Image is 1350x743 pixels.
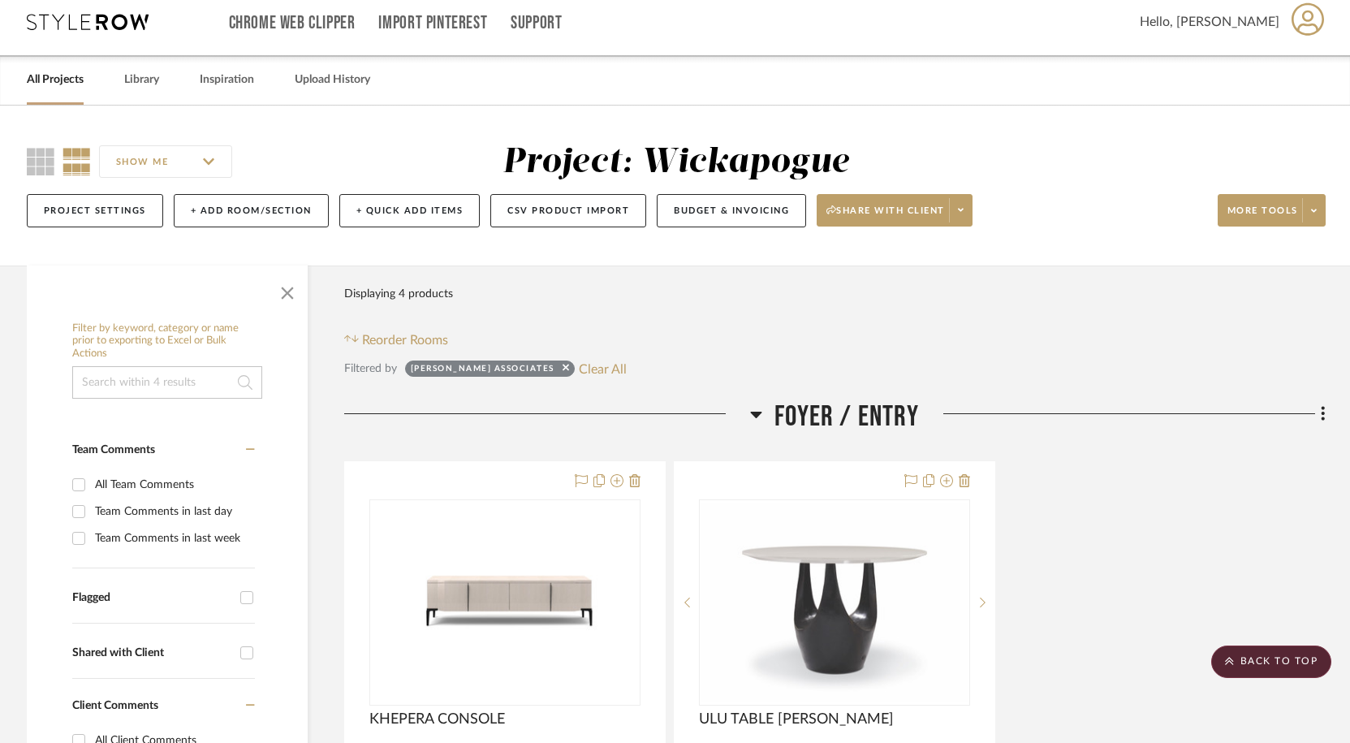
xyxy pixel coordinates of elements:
[1140,12,1279,32] span: Hello, [PERSON_NAME]
[1218,194,1326,227] button: More tools
[271,274,304,306] button: Close
[1211,646,1331,678] scroll-to-top-button: BACK TO TOP
[344,278,453,310] div: Displaying 4 products
[72,591,232,605] div: Flagged
[95,472,251,498] div: All Team Comments
[72,700,158,711] span: Client Comments
[174,194,329,227] button: + Add Room/Section
[72,366,262,399] input: Search within 4 results
[502,145,850,179] div: Project: Wickapogue
[200,69,254,91] a: Inspiration
[579,358,627,379] button: Clear All
[699,711,894,728] span: ULU TABLE [PERSON_NAME]
[701,503,968,702] img: ULU TABLE Jiun Ho
[95,525,251,551] div: Team Comments in last week
[369,711,505,728] span: KHEPERA CONSOLE
[344,360,397,378] div: Filtered by
[124,69,159,91] a: Library
[411,363,554,379] div: [PERSON_NAME] Associates
[72,646,232,660] div: Shared with Client
[339,194,481,227] button: + Quick Add Items
[27,194,163,227] button: Project Settings
[27,69,84,91] a: All Projects
[378,16,487,30] a: Import Pinterest
[362,330,448,350] span: Reorder Rooms
[371,508,639,697] img: KHEPERA CONSOLE
[295,69,370,91] a: Upload History
[774,400,919,434] span: Foyer / Entry
[72,322,262,361] h6: Filter by keyword, category or name prior to exporting to Excel or Bulk Actions
[72,444,155,456] span: Team Comments
[817,194,973,227] button: Share with client
[511,16,562,30] a: Support
[95,499,251,525] div: Team Comments in last day
[1227,205,1298,229] span: More tools
[229,16,356,30] a: Chrome Web Clipper
[826,205,945,229] span: Share with client
[344,330,449,350] button: Reorder Rooms
[490,194,646,227] button: CSV Product Import
[657,194,806,227] button: Budget & Invoicing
